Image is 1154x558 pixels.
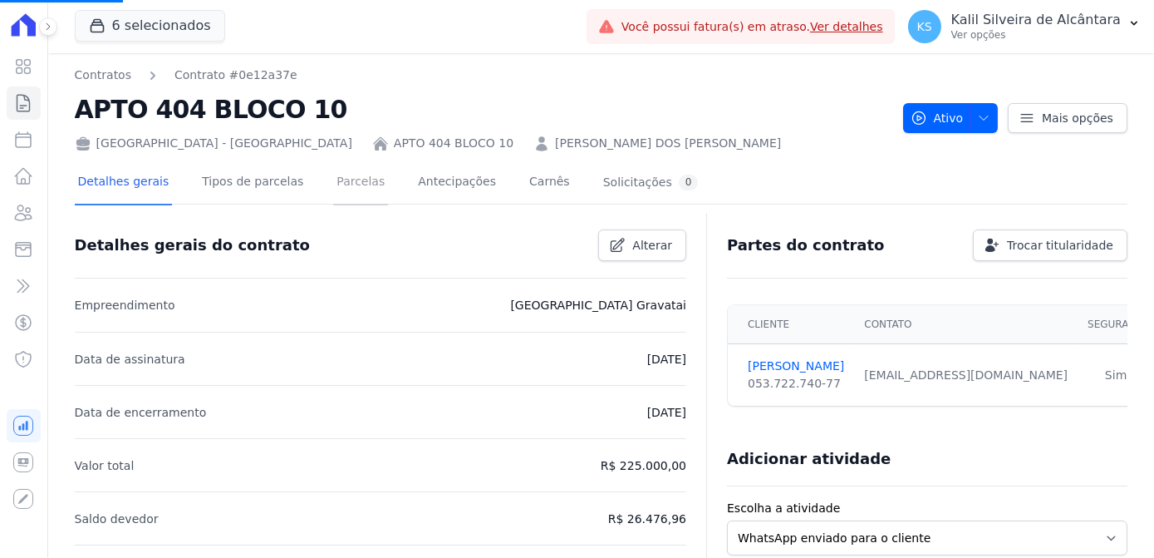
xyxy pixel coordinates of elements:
[917,21,932,32] span: KS
[810,20,883,33] a: Ver detalhes
[679,175,699,190] div: 0
[75,402,207,422] p: Data de encerramento
[632,237,672,254] span: Alterar
[75,456,135,476] p: Valor total
[600,161,702,205] a: Solicitações0
[1008,103,1127,133] a: Mais opções
[415,161,499,205] a: Antecipações
[603,175,699,190] div: Solicitações
[526,161,573,205] a: Carnês
[75,161,173,205] a: Detalhes gerais
[854,305,1078,344] th: Contato
[951,12,1121,28] p: Kalil Silveira de Alcântara
[510,295,686,315] p: [GEOGRAPHIC_DATA] Gravatai
[728,305,854,344] th: Cliente
[647,402,686,422] p: [DATE]
[75,91,890,128] h2: APTO 404 BLOCO 10
[75,235,310,255] h3: Detalhes gerais do contrato
[1007,237,1113,254] span: Trocar titularidade
[864,367,1068,384] div: [EMAIL_ADDRESS][DOMAIN_NAME]
[75,135,352,152] div: [GEOGRAPHIC_DATA] - [GEOGRAPHIC_DATA]
[727,449,891,469] h3: Adicionar atividade
[608,509,686,529] p: R$ 26.476,96
[75,67,297,84] nav: Breadcrumb
[727,235,885,255] h3: Partes do contrato
[555,135,781,152] a: [PERSON_NAME] DOS [PERSON_NAME]
[598,230,686,261] a: Alterar
[75,10,225,42] button: 6 selecionados
[903,103,999,133] button: Ativo
[748,358,844,375] a: [PERSON_NAME]
[727,500,1127,517] label: Escolha a atividade
[75,349,185,369] p: Data de assinatura
[647,349,686,369] p: [DATE]
[621,18,883,36] span: Você possui fatura(s) em atraso.
[75,509,159,529] p: Saldo devedor
[748,375,844,393] div: 053.722.740-77
[1078,305,1154,344] th: Segurado
[75,67,131,84] a: Contratos
[394,135,513,152] a: APTO 404 BLOCO 10
[895,3,1154,50] button: KS Kalil Silveira de Alcântara Ver opções
[75,295,175,315] p: Empreendimento
[174,67,297,84] a: Contrato #0e12a37e
[333,161,388,205] a: Parcelas
[951,28,1121,42] p: Ver opções
[973,230,1127,261] a: Trocar titularidade
[911,103,964,133] span: Ativo
[1078,344,1154,407] td: Sim
[75,67,890,84] nav: Breadcrumb
[199,161,307,205] a: Tipos de parcelas
[601,456,686,476] p: R$ 225.000,00
[1042,110,1113,126] span: Mais opções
